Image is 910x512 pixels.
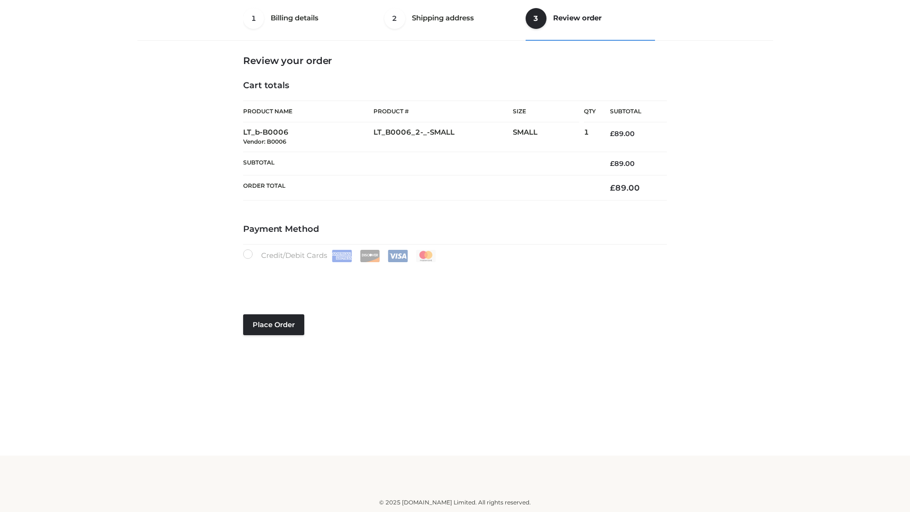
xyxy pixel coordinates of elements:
img: Mastercard [416,250,436,262]
h4: Payment Method [243,224,667,235]
th: Size [513,101,579,122]
h3: Review your order [243,55,667,66]
bdi: 89.00 [610,129,635,138]
button: Place order [243,314,304,335]
th: Qty [584,101,596,122]
th: Product # [373,101,513,122]
td: LT_b-B0006 [243,122,373,152]
small: Vendor: B0006 [243,138,286,145]
span: £ [610,159,614,168]
img: Visa [388,250,408,262]
span: £ [610,183,615,192]
img: Discover [360,250,380,262]
th: Subtotal [596,101,667,122]
label: Credit/Debit Cards [243,249,437,262]
bdi: 89.00 [610,183,640,192]
div: © 2025 [DOMAIN_NAME] Limited. All rights reserved. [141,498,769,507]
th: Order Total [243,175,596,201]
bdi: 89.00 [610,159,635,168]
iframe: Secure payment input frame [241,260,665,295]
td: SMALL [513,122,584,152]
img: Amex [332,250,352,262]
td: LT_B0006_2-_-SMALL [373,122,513,152]
h4: Cart totals [243,81,667,91]
td: 1 [584,122,596,152]
th: Product Name [243,101,373,122]
span: £ [610,129,614,138]
th: Subtotal [243,152,596,175]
